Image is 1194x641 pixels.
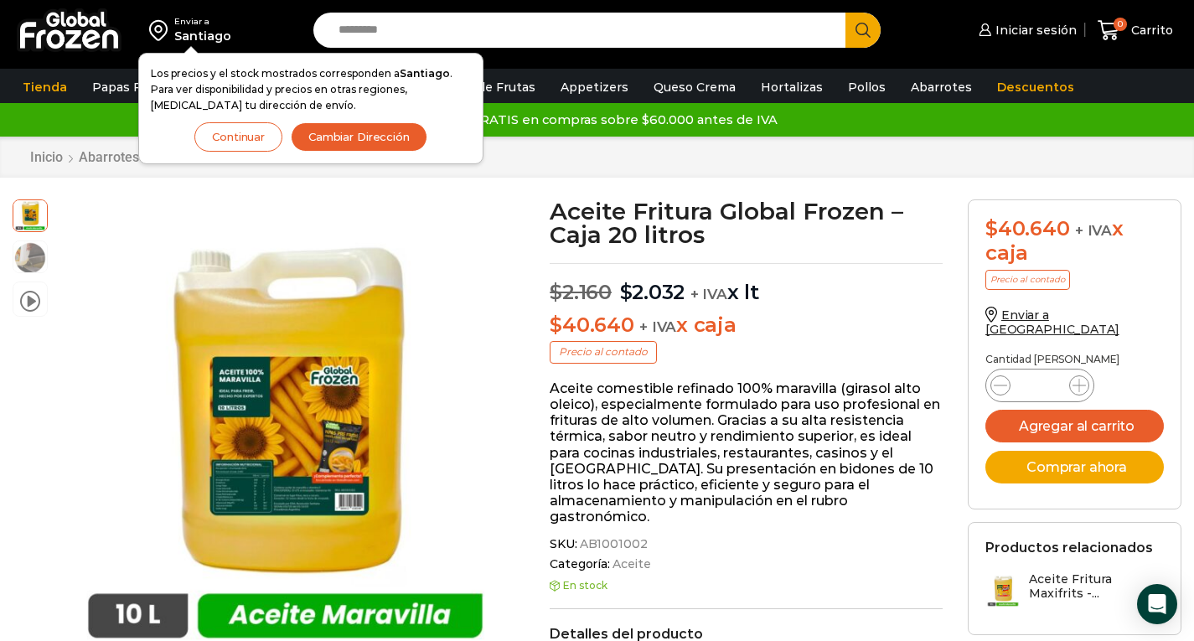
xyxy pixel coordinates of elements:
a: Tienda [14,71,75,103]
button: Search button [845,13,881,48]
span: $ [985,216,998,240]
a: Pollos [840,71,894,103]
div: Santiago [174,28,231,44]
div: Enviar a [174,16,231,28]
p: En stock [550,580,943,592]
p: Precio al contado [550,341,657,363]
a: Aceite Fritura Maxifrits -... [985,572,1164,608]
span: Carrito [1127,22,1173,39]
a: Appetizers [552,71,637,103]
a: Iniciar sesión [974,13,1077,47]
p: Precio al contado [985,270,1070,290]
a: Abarrotes [902,71,980,103]
span: SKU: [550,537,943,551]
span: + IVA [639,318,676,335]
p: Cantidad [PERSON_NAME] [985,354,1164,365]
button: Agregar al carrito [985,410,1164,442]
h1: Aceite Fritura Global Frozen – Caja 20 litros [550,199,943,246]
bdi: 40.640 [985,216,1069,240]
span: $ [550,313,562,337]
a: Abarrotes [78,149,140,165]
button: Cambiar Dirección [291,122,427,152]
p: x lt [550,263,943,305]
a: 0 Carrito [1093,11,1177,50]
span: aceite para freir [13,241,47,275]
img: address-field-icon.svg [149,16,174,44]
span: AB1001002 [577,537,648,551]
button: Continuar [194,122,282,152]
p: x caja [550,313,943,338]
a: Papas Fritas [84,71,177,103]
div: Open Intercom Messenger [1137,584,1177,624]
strong: Santiago [400,67,450,80]
span: + IVA [690,286,727,302]
a: Descuentos [989,71,1083,103]
span: 0 [1114,18,1127,31]
span: $ [550,280,562,304]
p: Los precios y el stock mostrados corresponden a . Para ver disponibilidad y precios en otras regi... [151,65,471,114]
a: Pulpa de Frutas [431,71,544,103]
a: Queso Crema [645,71,744,103]
span: Iniciar sesión [991,22,1077,39]
button: Comprar ahora [985,451,1164,483]
div: x caja [985,217,1164,266]
span: aceite maravilla [13,198,47,231]
h3: Aceite Fritura Maxifrits -... [1029,572,1164,601]
nav: Breadcrumb [29,149,194,165]
bdi: 40.640 [550,313,633,337]
span: + IVA [1075,222,1112,239]
a: Aceite [610,557,651,571]
bdi: 2.032 [620,280,685,304]
span: $ [620,280,633,304]
span: Categoría: [550,557,943,571]
a: Hortalizas [752,71,831,103]
bdi: 2.160 [550,280,612,304]
p: Aceite comestible refinado 100% maravilla (girasol alto oleico), especialmente formulado para uso... [550,380,943,525]
input: Product quantity [1024,374,1056,397]
h2: Productos relacionados [985,540,1153,556]
a: Enviar a [GEOGRAPHIC_DATA] [985,308,1119,337]
a: Inicio [29,149,64,165]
